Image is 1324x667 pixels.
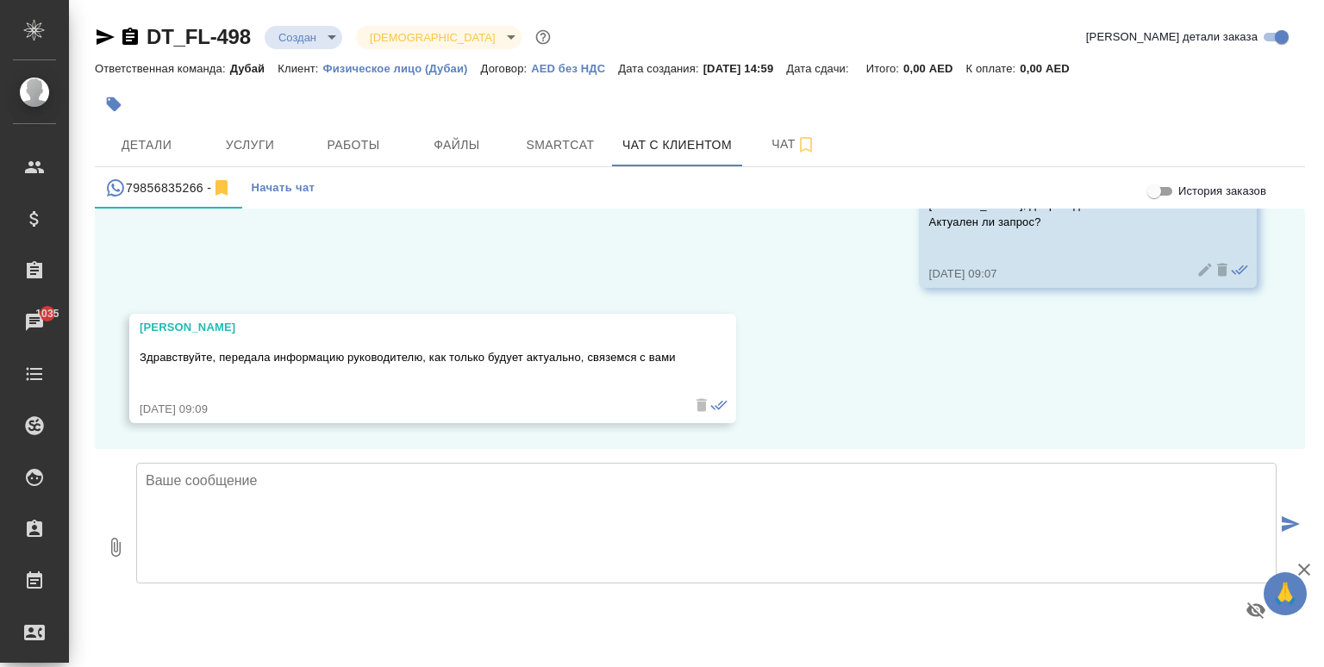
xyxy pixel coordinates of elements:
p: Итого: [866,62,903,75]
button: Скопировать ссылку для ЯМессенджера [95,27,116,47]
p: [PERSON_NAME], добрый день! Актуален ли запрос? [929,196,1196,231]
span: Начать чат [251,178,315,198]
svg: Отписаться [211,178,232,198]
p: 0,00 AED [1020,62,1082,75]
a: DT_FL-498 [147,25,251,48]
span: Чат [753,134,835,155]
p: Ответственная команда: [95,62,230,75]
div: Создан [265,26,342,49]
span: [PERSON_NAME] детали заказа [1086,28,1258,46]
span: Чат с клиентом [622,134,732,156]
div: Создан [356,26,521,49]
button: Предпросмотр [1235,589,1277,631]
p: Договор: [481,62,532,75]
div: [DATE] 09:09 [140,401,676,418]
div: [DATE] 09:07 [929,265,1196,283]
p: 0,00 AED [903,62,965,75]
p: Дубай [230,62,278,75]
p: Здравствуйте, передала информацию руководителю, как только будует актуально, связемся с вами [140,349,676,366]
button: Скопировать ссылку [120,27,141,47]
button: Добавить тэг [95,85,133,123]
button: 🙏 [1264,572,1307,615]
a: 1035 [4,301,65,344]
span: 1035 [25,305,69,322]
span: История заказов [1178,183,1266,200]
div: simple tabs example [95,167,1305,209]
div: [PERSON_NAME] [140,319,676,336]
div: 79856835266 (Ирина) - (undefined) [105,178,232,199]
p: К оплате: [966,62,1021,75]
a: AED без НДС [531,60,618,75]
span: Услуги [209,134,291,156]
button: [DEMOGRAPHIC_DATA] [365,30,500,45]
svg: Подписаться [796,134,816,155]
p: Клиент: [278,62,322,75]
span: Детали [105,134,188,156]
p: [DATE] 14:59 [703,62,787,75]
span: Работы [312,134,395,156]
button: Доп статусы указывают на важность/срочность заказа [532,26,554,48]
button: Начать чат [242,167,323,209]
a: Физическое лицо (Дубаи) [323,60,481,75]
p: AED без НДС [531,62,618,75]
p: Дата сдачи: [786,62,852,75]
p: Дата создания: [618,62,703,75]
span: Smartcat [519,134,602,156]
p: Физическое лицо (Дубаи) [323,62,481,75]
span: 🙏 [1271,576,1300,612]
span: Файлы [415,134,498,156]
button: Создан [273,30,322,45]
